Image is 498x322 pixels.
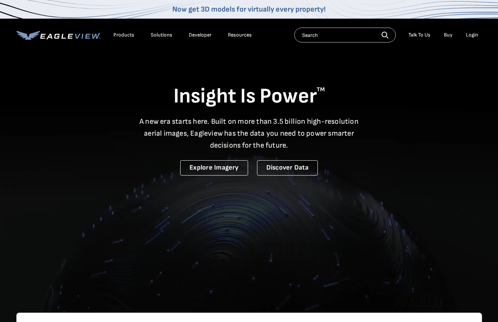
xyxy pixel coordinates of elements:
h1: Insight Is Power [16,83,482,110]
a: Explore Imagery [180,160,248,176]
div: Solutions [151,32,172,38]
p: A new era starts here. Built on more than 3.5 billion high-resolution aerial images, Eagleview ha... [135,116,363,151]
a: Now get 3D models for virtually every property! [172,5,326,14]
sup: TM [317,86,325,93]
input: Search [294,28,396,42]
div: Talk To Us [408,32,430,38]
div: Login [466,32,478,38]
div: Resources [228,32,252,38]
a: Developer [189,32,212,38]
a: Discover Data [257,160,318,176]
div: Products [113,32,134,38]
a: Buy [444,32,452,38]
